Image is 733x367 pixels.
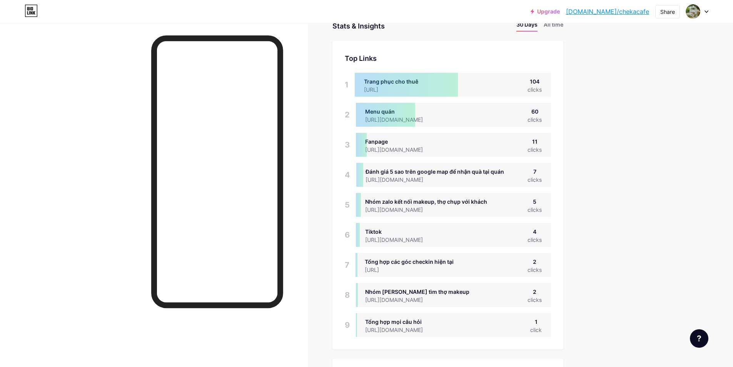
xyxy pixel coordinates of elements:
[365,296,469,304] div: [URL][DOMAIN_NAME]
[345,283,350,307] div: 8
[332,20,385,32] div: Stats & Insights
[528,236,542,244] div: clicks
[528,85,542,94] div: clicks
[345,193,350,217] div: 5
[528,146,542,154] div: clicks
[530,318,542,326] div: 1
[345,223,350,247] div: 6
[365,288,469,296] div: Nhóm [PERSON_NAME] tìm thợ makeup
[660,8,675,16] div: Share
[345,103,350,127] div: 2
[345,133,350,157] div: 3
[528,258,542,266] div: 2
[686,4,700,19] img: chekacafe
[528,116,542,124] div: clicks
[530,326,542,334] div: click
[365,198,487,206] div: Nhóm zalo kết nối makeup, thợ chụp với khách
[528,266,542,274] div: clicks
[365,236,435,244] div: [URL][DOMAIN_NAME]
[365,228,435,236] div: Tiktok
[528,137,542,146] div: 11
[528,288,542,296] div: 2
[365,318,435,326] div: Tổng hợp mọi câu hỏi
[365,326,435,334] div: [URL][DOMAIN_NAME]
[544,20,563,32] li: All time
[365,137,435,146] div: Fanpage
[345,253,349,277] div: 7
[528,206,542,214] div: clicks
[345,163,350,187] div: 4
[365,146,435,154] div: [URL][DOMAIN_NAME]
[365,266,454,274] div: [URL]
[516,20,538,32] li: 30 Days
[566,7,649,16] a: [DOMAIN_NAME]/chekacafe
[366,168,504,176] div: Đánh giá 5 sao trên google map để nhận quà tại quán
[528,228,542,236] div: 4
[528,77,542,85] div: 104
[365,258,454,266] div: Tổng hợp các góc checkin hiện tại
[366,176,504,184] div: [URL][DOMAIN_NAME]
[528,176,542,184] div: clicks
[345,53,551,64] div: Top Links
[531,8,560,15] a: Upgrade
[345,313,350,337] div: 9
[365,206,487,214] div: [URL][DOMAIN_NAME]
[528,198,542,206] div: 5
[528,168,542,176] div: 7
[345,73,349,97] div: 1
[528,107,542,116] div: 60
[528,296,542,304] div: clicks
